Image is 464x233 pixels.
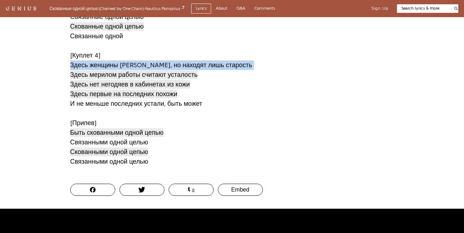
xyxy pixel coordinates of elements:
a: Здесь мерилом работы считают усталость [70,70,198,80]
span: Здесь нет негодяев в кабинетах из кожи [70,80,190,89]
button: Embed [218,184,263,196]
span: Здесь мерилом работы считают усталость [70,70,198,79]
a: Здесь нет негодяев в кабинетах из кожи [70,80,190,89]
a: Скованные одной цепью [70,22,144,31]
button: Tweet this Song [119,184,164,196]
a: Скованными одной цепью [70,147,148,157]
a: Здесь первые на последних похожи [70,89,178,99]
div: Скованные одной цепью (Chained by One Chain) - Nautilus Pompilius [50,5,185,12]
input: Search lyrics & more [397,5,450,11]
span: Здесь первые на последних похожи [70,90,178,98]
a: About [211,4,232,13]
button: Post this Song on Facebook [70,184,115,196]
a: Быть скованными одной цепью [70,128,164,138]
a: Здесь женщины [PERSON_NAME], но находят лишь старость [70,60,252,70]
a: Lyrics [191,4,211,13]
button: 6 [169,184,214,196]
span: 6 [192,188,194,192]
span: Скованными одной цепью [70,148,148,156]
span: Здесь женщины [PERSON_NAME], но находят лишь старость [70,61,252,69]
a: Comments [250,4,280,13]
button: Sign Up [371,6,388,11]
a: Q&A [232,4,250,13]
